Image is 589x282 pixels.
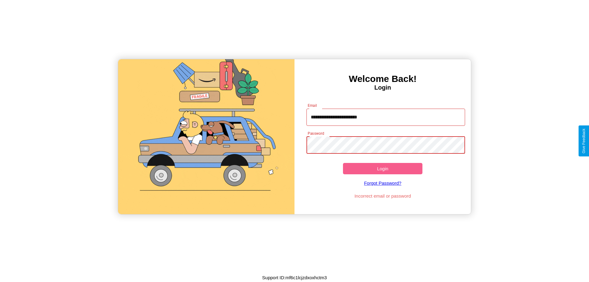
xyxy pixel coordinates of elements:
[343,163,422,174] button: Login
[582,129,586,153] div: Give Feedback
[262,273,327,282] p: Support ID: mf6c1lcjzdxoxhctm3
[308,131,324,136] label: Password
[303,174,462,192] a: Forgot Password?
[308,103,317,108] label: Email
[303,192,462,200] p: Incorrect email or password
[294,74,471,84] h3: Welcome Back!
[118,59,294,214] img: gif
[294,84,471,91] h4: Login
